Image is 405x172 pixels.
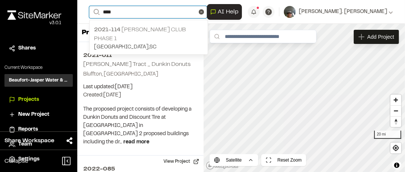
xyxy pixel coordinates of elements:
span: Shares [18,44,36,52]
a: Projects [9,96,68,104]
div: 20 mi [374,131,401,139]
span: read more [123,140,149,144]
button: Open AI Assistant [207,4,242,20]
span: Zoom out [391,106,401,116]
p: Current Workspace [4,64,73,71]
span: Add Project [367,33,394,41]
a: Reports [9,125,68,134]
button: Zoom in [391,95,401,105]
button: Toggle attribution [392,161,401,170]
span: Projects [18,96,39,104]
div: Oh geez...please don't... [7,20,61,26]
a: Shares [9,44,68,52]
button: View Project [159,156,204,168]
a: 2021-114 [PERSON_NAME] Club Phase 1[GEOGRAPHIC_DATA],SC [90,22,208,54]
p: Last updated: [DATE] [83,83,198,91]
button: Satellite [210,154,258,166]
span: [PERSON_NAME]. [PERSON_NAME] [299,8,387,16]
p: [PERSON_NAME] Club Phase 1 [94,25,203,43]
img: rebrand.png [7,10,61,20]
button: [PERSON_NAME]. [PERSON_NAME] [284,6,393,18]
button: Reset Zoom [261,154,306,166]
button: Zoom out [391,105,401,116]
button: Clear text [199,9,204,15]
h2: 2021-011 [83,51,198,60]
button: Find my location [391,143,401,153]
p: [GEOGRAPHIC_DATA] , SC [94,43,203,51]
button: Reset bearing to north [391,116,401,127]
a: Mapbox logo [206,161,239,170]
h3: Beaufort-Jasper Water & Sewer Authority [9,77,68,84]
img: User [284,6,296,18]
span: New Project [18,111,49,119]
span: Collapse [4,157,28,166]
span: AI Help [218,7,239,16]
button: Search [89,6,103,18]
p: Projects [82,28,110,38]
div: Open AI Assistant [207,4,245,20]
span: Share Workspace [4,136,54,145]
h2: [PERSON_NAME] Tract _ Dunkin Donuts [83,62,191,67]
p: Bluffton, [GEOGRAPHIC_DATA] [83,70,198,79]
p: Created: [DATE] [83,91,198,99]
a: New Project [9,111,68,119]
span: Reports [18,125,38,134]
p: The proposed project consists of developing a Dunkin Donuts and Discount Tire at [GEOGRAPHIC_DATA... [83,105,198,146]
span: 2021-114 [94,27,120,32]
